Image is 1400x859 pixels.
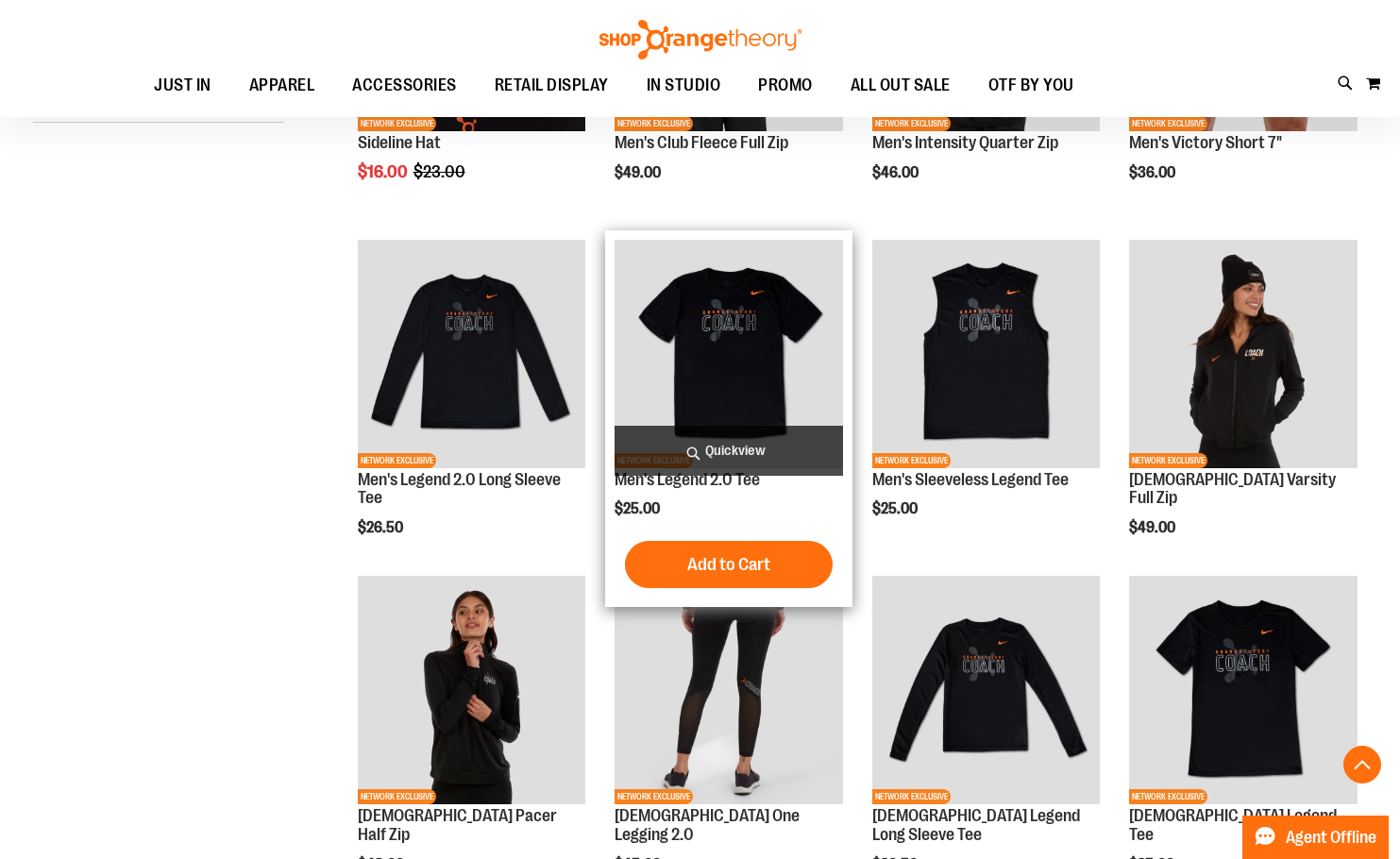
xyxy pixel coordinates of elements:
span: NETWORK EXCLUSIVE [1129,789,1207,804]
span: NETWORK EXCLUSIVE [615,116,693,131]
span: $23.00 [413,162,468,181]
a: Men's Legend 2.0 Long Sleeve Tee [358,470,561,508]
a: OTF Ladies Coach FA23 Varsity Full Zip - Black primary imageNETWORK EXCLUSIVE [1129,240,1358,471]
a: OTF Mens Coach FA23 Legend Sleeveless Tee - Black primary imageNETWORK EXCLUSIVE [872,240,1101,471]
img: OTF Ladies Coach FA23 Legend SS Tee - Black primary image [1129,576,1358,804]
span: NETWORK EXCLUSIVE [615,789,693,804]
span: $25.00 [615,500,663,517]
span: $25.00 [872,500,920,517]
a: [DEMOGRAPHIC_DATA] Legend Long Sleeve Tee [872,806,1080,844]
div: product [605,230,852,607]
a: [DEMOGRAPHIC_DATA] One Legging 2.0 [615,806,800,844]
a: Men's Sleeveless Legend Tee [872,470,1069,489]
span: NETWORK EXCLUSIVE [1129,116,1207,131]
img: OTF Ladies Coach FA23 Varsity Full Zip - Black primary image [1129,240,1358,468]
a: OTF Ladies Coach FA23 One Legging 2.0 - Black primary imageNETWORK EXCLUSIVE [615,576,843,807]
span: NETWORK EXCLUSIVE [358,116,436,131]
img: OTF Mens Coach FA23 Legend 2.0 LS Tee - Black primary image [358,240,586,468]
a: OTF Mens Coach FA23 Legend 2.0 SS Tee - Black primary imageNETWORK EXCLUSIVE [615,240,843,471]
span: RETAIL DISPLAY [495,64,609,107]
span: IN STUDIO [647,64,721,107]
a: [DEMOGRAPHIC_DATA] Varsity Full Zip [1129,470,1336,508]
a: Sideline Hat [358,133,441,152]
a: OTF Ladies Coach FA23 Pacer Half Zip - Black primary imageNETWORK EXCLUSIVE [358,576,586,807]
div: product [1120,230,1367,584]
a: [DEMOGRAPHIC_DATA] Pacer Half Zip [358,806,557,844]
span: NETWORK EXCLUSIVE [872,116,951,131]
img: OTF Ladies Coach FA23 Legend LS Tee - Black primary image [872,576,1101,804]
span: NETWORK EXCLUSIVE [872,453,951,468]
a: [DEMOGRAPHIC_DATA] Legend Tee [1129,806,1337,844]
a: Men's Club Fleece Full Zip [615,133,788,152]
span: $26.50 [358,519,406,536]
span: $16.00 [358,162,411,181]
a: Men's Victory Short 7" [1129,133,1282,152]
img: OTF Mens Coach FA23 Legend Sleeveless Tee - Black primary image [872,240,1101,468]
span: APPAREL [249,64,315,107]
span: JUST IN [154,64,211,107]
button: Add to Cart [625,541,833,588]
a: OTF Ladies Coach FA23 Legend LS Tee - Black primary imageNETWORK EXCLUSIVE [872,576,1101,807]
a: OTF Ladies Coach FA23 Legend SS Tee - Black primary imageNETWORK EXCLUSIVE [1129,576,1358,807]
span: NETWORK EXCLUSIVE [358,789,436,804]
span: NETWORK EXCLUSIVE [1129,453,1207,468]
span: NETWORK EXCLUSIVE [358,453,436,468]
a: Men's Legend 2.0 Tee [615,470,760,489]
span: NETWORK EXCLUSIVE [872,789,951,804]
span: OTF BY YOU [988,64,1074,107]
span: ACCESSORIES [352,64,457,107]
span: ALL OUT SALE [851,64,951,107]
button: Agent Offline [1242,816,1389,859]
span: $49.00 [1129,519,1178,536]
span: Agent Offline [1286,829,1376,847]
span: $36.00 [1129,164,1178,181]
span: PROMO [758,64,813,107]
img: OTF Ladies Coach FA23 One Legging 2.0 - Black primary image [615,576,843,804]
span: Add to Cart [687,554,770,575]
div: product [348,230,596,584]
button: Back To Top [1343,746,1381,783]
img: OTF Ladies Coach FA23 Pacer Half Zip - Black primary image [358,576,586,804]
span: $46.00 [872,164,921,181]
span: $49.00 [615,164,664,181]
a: Men's Intensity Quarter Zip [872,133,1058,152]
img: OTF Mens Coach FA23 Legend 2.0 SS Tee - Black primary image [615,240,843,468]
a: Quickview [615,426,843,476]
img: Shop Orangetheory [597,20,804,59]
div: product [863,230,1110,565]
a: OTF Mens Coach FA23 Legend 2.0 LS Tee - Black primary imageNETWORK EXCLUSIVE [358,240,586,471]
